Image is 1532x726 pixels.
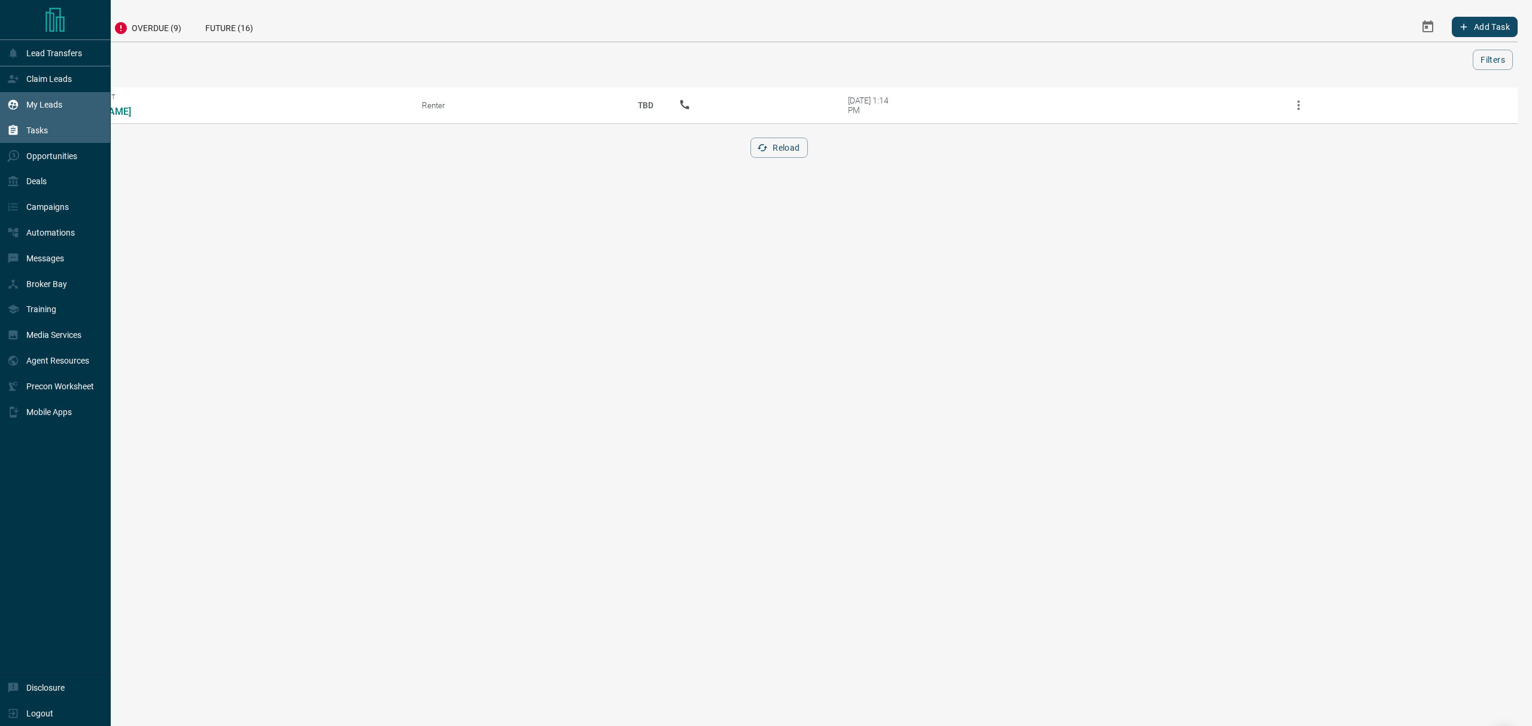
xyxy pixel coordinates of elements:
[102,12,193,41] div: Overdue (9)
[422,100,613,110] div: Renter
[193,12,265,41] div: Future (16)
[1452,17,1518,37] button: Add Task
[59,93,404,101] span: Viewing Request
[1414,13,1442,41] button: Select Date Range
[631,89,661,121] p: TBD
[750,138,807,158] button: Reload
[1473,50,1513,70] button: Filters
[848,96,899,115] div: [DATE] 1:14 PM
